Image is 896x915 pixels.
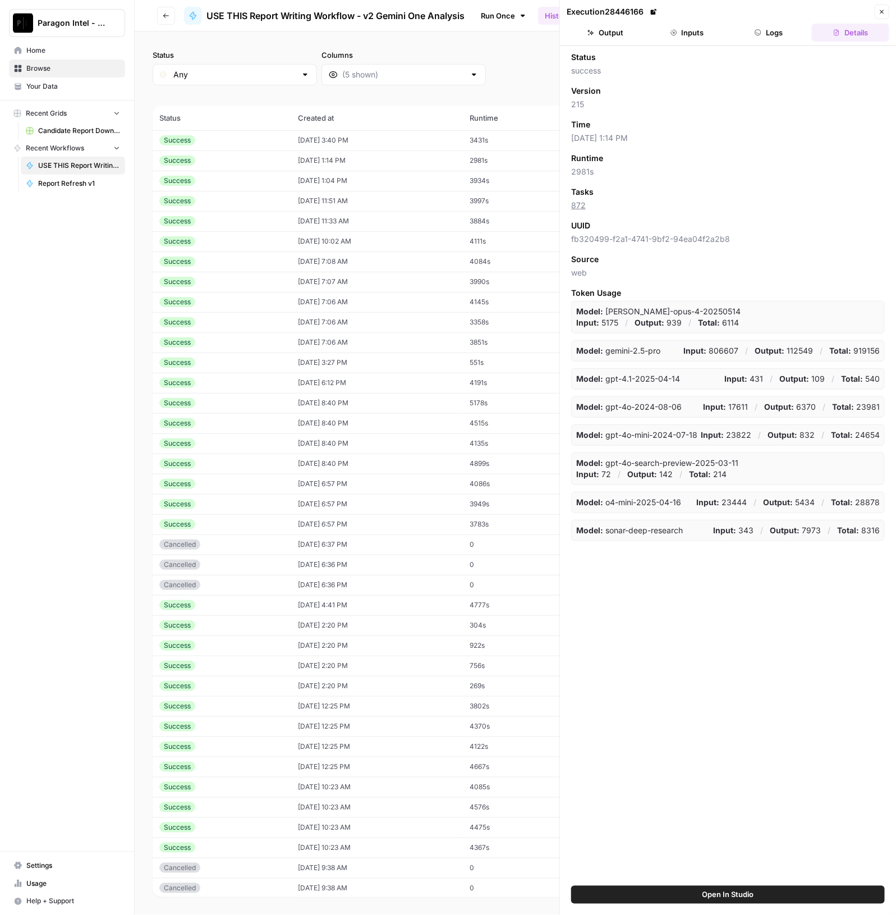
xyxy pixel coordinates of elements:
[820,345,823,356] p: /
[159,600,195,610] div: Success
[463,716,570,736] td: 4370s
[755,346,784,355] strong: Output:
[576,345,660,356] p: gemini-2.5-pro
[576,306,603,316] strong: Model:
[291,211,463,231] td: [DATE] 11:33 AM
[724,373,763,385] p: 431
[576,525,683,536] p: sonar-deep-research
[159,620,195,630] div: Success
[291,332,463,353] td: [DATE] 7:06 AM
[159,883,200,893] div: Cancelled
[159,438,195,449] div: Success
[571,65,885,76] span: success
[9,105,125,122] button: Recent Grids
[463,171,570,191] td: 3934s
[463,595,570,615] td: 4777s
[463,292,570,312] td: 4145s
[463,312,570,332] td: 3358s
[463,373,570,393] td: 4191s
[291,736,463,757] td: [DATE] 12:25 PM
[159,378,195,388] div: Success
[291,171,463,191] td: [DATE] 1:04 PM
[463,534,570,555] td: 0
[159,681,195,691] div: Success
[26,45,120,56] span: Home
[463,736,570,757] td: 4122s
[463,251,570,272] td: 4084s
[567,24,644,42] button: Output
[474,6,534,25] a: Run Once
[463,575,570,595] td: 0
[291,433,463,454] td: [DATE] 8:40 PM
[713,525,753,536] p: 343
[625,317,628,328] p: /
[576,373,680,385] p: gpt-4.1-2025-04-14
[26,143,84,153] span: Recent Workflows
[829,345,880,356] p: 919156
[291,635,463,656] td: [DATE] 2:20 PM
[153,85,878,106] span: (64 records)
[770,373,773,385] p: /
[463,332,570,353] td: 3851s
[763,497,815,508] p: 5434
[291,534,463,555] td: [DATE] 6:37 PM
[831,429,880,441] p: 24654
[21,157,125,175] a: USE THIS Report Writing Workflow - v2 Gemini One Analysis
[683,346,706,355] strong: Input:
[571,254,599,265] span: Source
[291,494,463,514] td: [DATE] 6:57 PM
[153,49,317,61] label: Status
[841,374,863,383] strong: Total:
[291,272,463,292] td: [DATE] 7:07 AM
[571,85,601,97] span: Version
[206,9,465,22] span: USE THIS Report Writing Workflow - v2 Gemini One Analysis
[291,393,463,413] td: [DATE] 8:40 PM
[576,306,741,317] p: claude-opus-4-20250514
[38,17,105,29] span: Paragon Intel - Bill / Ty / [PERSON_NAME] R&D
[576,318,599,327] strong: Input:
[463,696,570,716] td: 3802s
[291,797,463,817] td: [DATE] 10:23 AM
[831,373,834,385] p: /
[159,843,195,853] div: Success
[823,401,825,413] p: /
[159,176,195,186] div: Success
[702,889,754,900] span: Open In Studio
[698,318,720,327] strong: Total:
[463,676,570,696] td: 269s
[837,525,880,536] p: 8316
[463,231,570,251] td: 4111s
[571,132,885,144] span: [DATE] 1:14 PM
[159,539,200,550] div: Cancelled
[821,429,824,441] p: /
[679,469,682,480] p: /
[321,49,486,61] label: Columns
[291,251,463,272] td: [DATE] 7:08 AM
[159,782,195,792] div: Success
[571,234,885,245] span: fb320499-f2a1-4741-9bf2-94ea04f2a2b8
[755,401,757,413] p: /
[153,106,291,130] th: Status
[463,777,570,797] td: 4085s
[291,838,463,858] td: [DATE] 10:23 AM
[291,474,463,494] td: [DATE] 6:57 PM
[291,150,463,171] td: [DATE] 1:14 PM
[159,701,195,711] div: Success
[9,857,125,875] a: Settings
[635,318,664,327] strong: Output:
[463,656,570,676] td: 756s
[159,863,200,873] div: Cancelled
[703,402,726,411] strong: Input:
[21,175,125,193] a: Report Refresh v1
[38,126,120,136] span: Candidate Report Download Sheet
[576,497,681,508] p: o4-mini-2025-04-16
[26,879,120,889] span: Usage
[159,257,195,267] div: Success
[755,345,813,356] p: 112549
[571,119,590,130] span: Time
[291,312,463,332] td: [DATE] 7:06 AM
[13,13,33,33] img: Paragon Intel - Bill / Ty / Colby R&D Logo
[159,560,200,570] div: Cancelled
[832,402,854,411] strong: Total:
[812,24,889,42] button: Details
